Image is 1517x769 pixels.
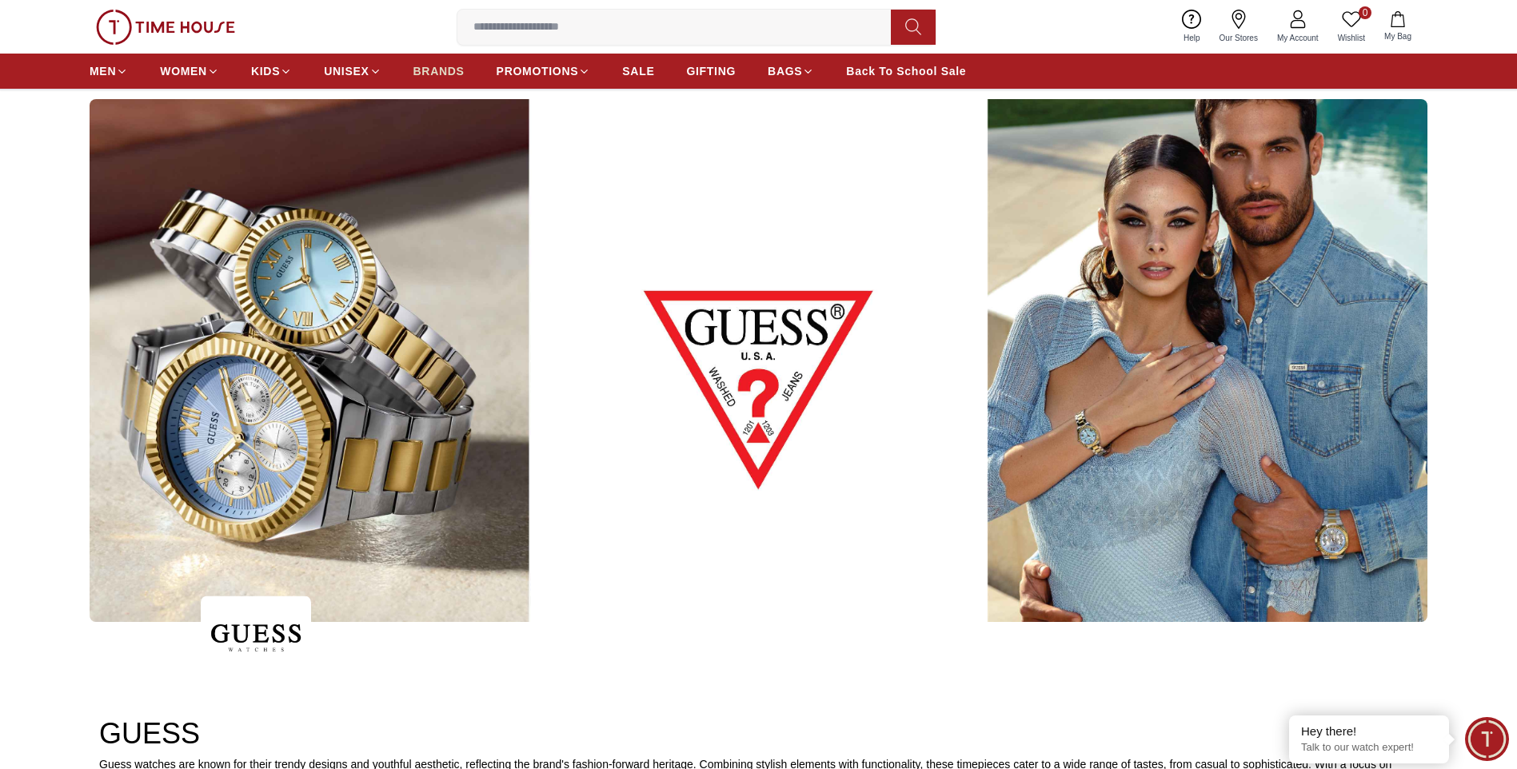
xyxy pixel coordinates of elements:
[1301,723,1437,739] div: Hey there!
[1177,32,1207,44] span: Help
[1375,8,1421,46] button: My Bag
[497,63,579,79] span: PROMOTIONS
[1210,6,1267,47] a: Our Stores
[1174,6,1210,47] a: Help
[768,63,802,79] span: BAGS
[413,63,465,79] span: BRANDS
[90,99,1427,622] img: ...
[99,718,1418,750] h2: GUESS
[251,57,292,86] a: KIDS
[768,57,814,86] a: BAGS
[846,63,966,79] span: Back To School Sale
[160,63,207,79] span: WOMEN
[1378,30,1418,42] span: My Bag
[1301,741,1437,755] p: Talk to our watch expert!
[622,57,654,86] a: SALE
[413,57,465,86] a: BRANDS
[90,63,116,79] span: MEN
[1331,32,1371,44] span: Wishlist
[686,57,736,86] a: GIFTING
[622,63,654,79] span: SALE
[251,63,280,79] span: KIDS
[1328,6,1375,47] a: 0Wishlist
[846,57,966,86] a: Back To School Sale
[201,596,311,679] img: ...
[686,63,736,79] span: GIFTING
[497,57,591,86] a: PROMOTIONS
[1359,6,1371,19] span: 0
[324,63,369,79] span: UNISEX
[1465,717,1509,761] div: Chat Widget
[90,57,128,86] a: MEN
[1213,32,1264,44] span: Our Stores
[1271,32,1325,44] span: My Account
[324,57,381,86] a: UNISEX
[160,57,219,86] a: WOMEN
[96,10,235,45] img: ...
